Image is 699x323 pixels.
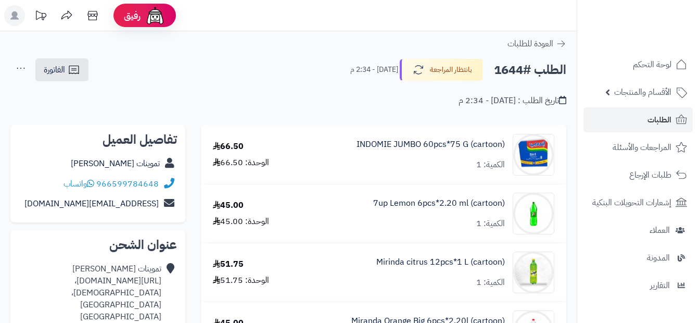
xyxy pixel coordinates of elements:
[63,178,94,190] a: واتساب
[19,263,161,322] div: تموينات [PERSON_NAME] [URL][DOMAIN_NAME]، [DEMOGRAPHIC_DATA]، [GEOGRAPHIC_DATA] [GEOGRAPHIC_DATA]
[650,223,670,238] span: العملاء
[459,95,566,107] div: تاريخ الطلب : [DATE] - 2:34 م
[24,197,159,210] a: [EMAIL_ADDRESS][DOMAIN_NAME]
[583,52,693,77] a: لوحة التحكم
[583,163,693,188] a: طلبات الإرجاع
[400,59,483,81] button: بانتظار المراجعة
[583,218,693,243] a: العملاء
[629,168,671,182] span: طلبات الإرجاع
[213,157,269,169] div: الوحدة: 66.50
[213,200,244,212] div: 45.00
[614,85,671,100] span: الأقسام والمنتجات
[145,5,166,26] img: ai-face.png
[592,195,671,210] span: إشعارات التحويلات البنكية
[513,134,554,176] img: 1747283225-Screenshot%202025-05-15%20072245-90x90.jpg
[19,133,177,146] h2: تفاصيل العميل
[35,58,88,81] a: الفاتورة
[96,178,159,190] a: 966599784648
[376,256,505,268] a: Mirinda citrus 12pcs*1 L (cartoon)
[213,216,269,228] div: الوحدة: 45.00
[513,252,554,293] img: 1747566256-XP8G23evkchGmxKUr8YaGb2gsq2hZno4-90x90.jpg
[513,193,554,234] img: 1747541306-e6e5e2d5-9b67-463e-b81b-59a02ee4-90x90.jpg
[213,275,269,287] div: الوحدة: 51.75
[373,197,505,209] a: 7up Lemon 6pcs*2.20 ml (cartoon)
[650,278,670,293] span: التقارير
[71,157,160,170] a: تموينات [PERSON_NAME]
[476,277,505,289] div: الكمية: 1
[476,218,505,230] div: الكمية: 1
[213,258,244,270] div: 51.75
[28,5,54,29] a: تحديثات المنصة
[350,65,398,75] small: [DATE] - 2:34 م
[583,190,693,215] a: إشعارات التحويلات البنكية
[507,38,553,50] span: العودة للطلبات
[647,113,671,127] span: الطلبات
[583,135,693,160] a: المراجعات والأسئلة
[124,9,141,22] span: رفيق
[19,239,177,251] h2: عنوان الشحن
[44,64,65,76] span: الفاتورة
[476,159,505,171] div: الكمية: 1
[494,59,566,81] h2: الطلب #1644
[507,38,566,50] a: العودة للطلبات
[583,245,693,270] a: المدونة
[647,251,670,265] span: المدونة
[583,107,693,132] a: الطلبات
[583,273,693,298] a: التقارير
[633,57,671,72] span: لوحة التحكم
[613,140,671,155] span: المراجعات والأسئلة
[357,139,505,151] a: INDOMIE JUMBO 60pcs*75 G (cartoon)
[213,141,244,153] div: 66.50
